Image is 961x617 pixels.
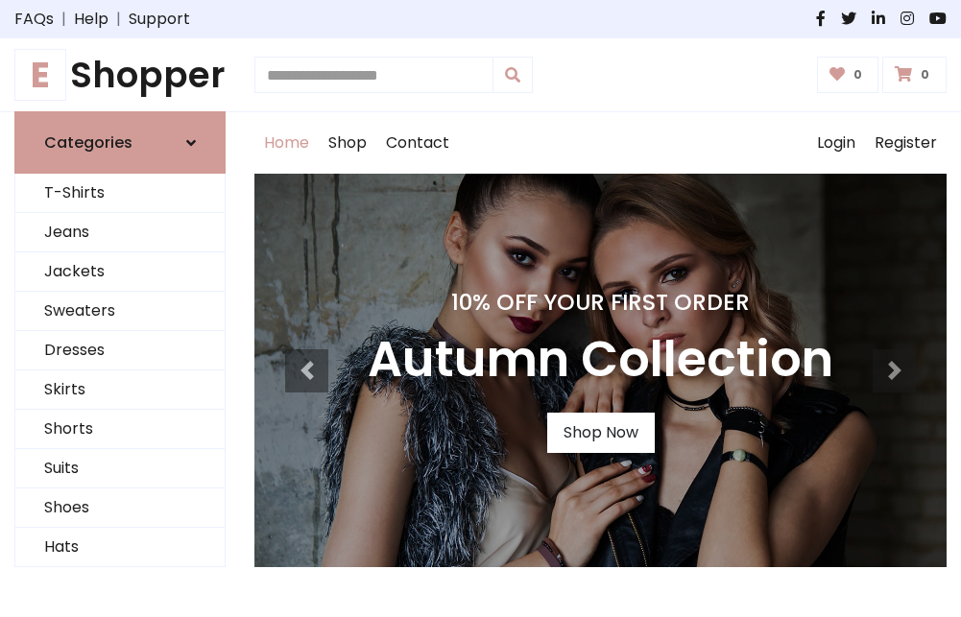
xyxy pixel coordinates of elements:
[14,54,226,96] h1: Shopper
[849,66,867,83] span: 0
[807,112,865,174] a: Login
[14,111,226,174] a: Categories
[15,174,225,213] a: T-Shirts
[15,331,225,370] a: Dresses
[108,8,129,31] span: |
[882,57,947,93] a: 0
[15,252,225,292] a: Jackets
[916,66,934,83] span: 0
[547,413,655,453] a: Shop Now
[15,292,225,331] a: Sweaters
[15,449,225,488] a: Suits
[15,410,225,449] a: Shorts
[15,370,225,410] a: Skirts
[865,112,947,174] a: Register
[368,331,833,390] h3: Autumn Collection
[14,49,66,101] span: E
[15,528,225,567] a: Hats
[44,133,132,152] h6: Categories
[15,213,225,252] a: Jeans
[319,112,376,174] a: Shop
[14,8,54,31] a: FAQs
[14,54,226,96] a: EShopper
[254,112,319,174] a: Home
[74,8,108,31] a: Help
[129,8,190,31] a: Support
[15,488,225,528] a: Shoes
[368,289,833,316] h4: 10% Off Your First Order
[54,8,74,31] span: |
[817,57,879,93] a: 0
[376,112,459,174] a: Contact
